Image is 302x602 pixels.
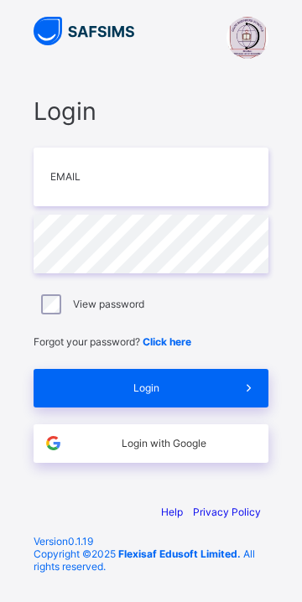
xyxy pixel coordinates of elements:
span: Forgot your password? [34,335,191,348]
strong: Flexisaf Edusoft Limited. [118,548,241,560]
a: Privacy Policy [193,506,261,518]
label: View password [73,298,144,310]
span: Login [63,381,230,394]
img: google.396cfc9801f0270233282035f929180a.svg [44,433,63,453]
span: Login with Google [72,437,256,449]
span: Copyright © 2025 All rights reserved. [34,548,255,573]
a: Click here [143,335,191,348]
a: Help [161,506,183,518]
span: Version 0.1.19 [34,535,268,548]
img: SAFSIMS Logo [34,17,134,45]
span: Login [34,96,268,126]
